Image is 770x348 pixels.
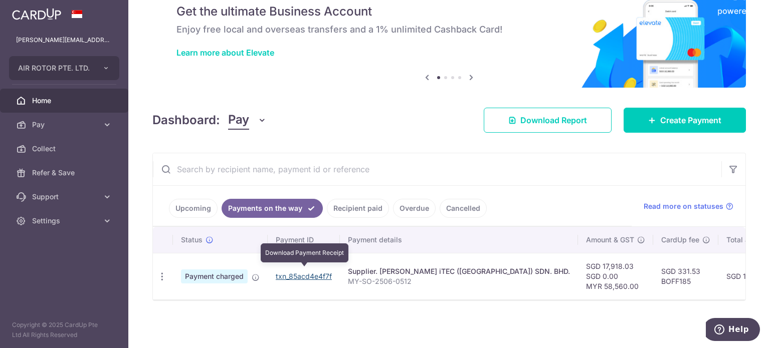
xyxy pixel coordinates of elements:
p: [PERSON_NAME][EMAIL_ADDRESS][PERSON_NAME][DOMAIN_NAME] [16,35,112,45]
a: Recipient paid [327,199,389,218]
span: Create Payment [660,114,721,126]
span: Collect [32,144,98,154]
div: Supplier. [PERSON_NAME] iTEC ([GEOGRAPHIC_DATA]) SDN. BHD. [348,266,570,276]
input: Search by recipient name, payment id or reference [153,153,721,185]
h5: Get the ultimate Business Account [176,4,722,20]
th: Payment details [340,227,578,253]
a: Download Report [484,108,612,133]
td: SGD 17,918.03 SGD 0.00 MYR 58,560.00 [578,253,653,299]
span: Status [181,235,203,245]
span: Payment charged [181,269,248,283]
span: Total amt. [726,235,759,245]
button: AIR ROTOR PTE. LTD. [9,56,119,80]
span: Pay [228,111,249,130]
a: Cancelled [440,199,487,218]
a: Upcoming [169,199,218,218]
div: Download Payment Receipt [261,243,348,262]
p: MY-SO-2506-0512 [348,276,570,286]
td: SGD 331.53 BOFF185 [653,253,718,299]
span: Read more on statuses [644,201,723,211]
span: AIR ROTOR PTE. LTD. [18,63,92,73]
a: Read more on statuses [644,201,733,211]
span: Amount & GST [586,235,634,245]
th: Payment ID [268,227,340,253]
a: Payments on the way [222,199,323,218]
a: Learn more about Elevate [176,48,274,58]
h6: Enjoy free local and overseas transfers and a 1% unlimited Cashback Card! [176,24,722,36]
a: Create Payment [624,108,746,133]
button: Pay [228,111,267,130]
span: Home [32,96,98,106]
span: Pay [32,120,98,130]
span: Settings [32,216,98,226]
iframe: Opens a widget where you can find more information [706,318,760,343]
span: Download Report [520,114,587,126]
a: Overdue [393,199,436,218]
span: Support [32,192,98,202]
span: Refer & Save [32,168,98,178]
span: CardUp fee [661,235,699,245]
img: CardUp [12,8,61,20]
h4: Dashboard: [152,111,220,129]
a: txn_85acd4e4f7f [276,272,332,280]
